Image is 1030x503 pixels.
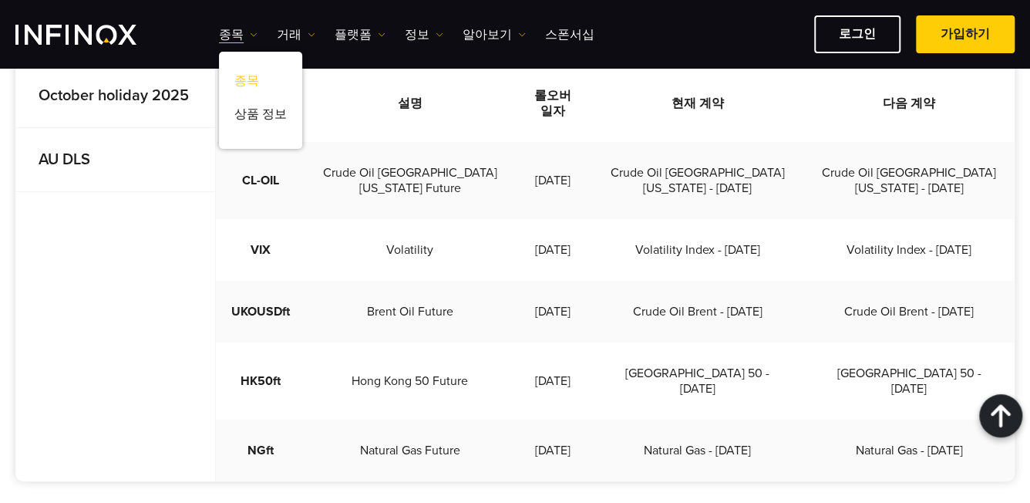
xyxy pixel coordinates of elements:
a: 알아보기 [463,25,526,44]
td: [DATE] [514,420,591,481]
td: Crude Oil [GEOGRAPHIC_DATA][US_STATE] - [DATE] [591,142,803,219]
a: INFINOX Logo [15,25,173,45]
td: Crude Oil Brent - [DATE] [803,281,1015,343]
td: [GEOGRAPHIC_DATA] 50 - [DATE] [591,343,803,420]
a: 로그인 [814,15,900,53]
a: 상품 정보 [219,100,302,133]
td: CL-OIL [216,142,305,219]
a: 종목 [219,25,257,44]
td: HK50ft [216,343,305,420]
a: 정보 [405,25,443,44]
td: Natural Gas Future [305,420,514,481]
strong: AU DLS [39,150,90,169]
a: 플랫폼 [335,25,385,44]
td: [DATE] [514,281,591,343]
td: Crude Oil [GEOGRAPHIC_DATA][US_STATE] Future [305,142,514,219]
td: [DATE] [514,142,591,219]
td: Natural Gas - [DATE] [591,420,803,481]
th: 설명 [305,65,514,142]
a: 종목 [219,67,302,100]
td: Brent Oil Future [305,281,514,343]
a: 거래 [277,25,315,44]
th: 롤오버 일자 [514,65,591,142]
a: 가입하기 [916,15,1015,53]
td: [GEOGRAPHIC_DATA] 50 - [DATE] [803,343,1015,420]
td: [DATE] [514,219,591,281]
td: Natural Gas - [DATE] [803,420,1015,481]
td: Crude Oil [GEOGRAPHIC_DATA][US_STATE] - [DATE] [803,142,1015,219]
a: 스폰서십 [545,25,594,44]
td: NGft [216,420,305,481]
td: Crude Oil Brent - [DATE] [591,281,803,343]
td: UKOUSDft [216,281,305,343]
th: 상품 [216,65,305,142]
td: Volatility Index - [DATE] [591,219,803,281]
td: VIX [216,219,305,281]
td: Volatility [305,219,514,281]
td: Hong Kong 50 Future [305,343,514,420]
th: 현재 계약 [591,65,803,142]
td: [DATE] [514,343,591,420]
th: 다음 계약 [803,65,1015,142]
td: Volatility Index - [DATE] [803,219,1015,281]
strong: October holiday 2025 [39,86,189,105]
